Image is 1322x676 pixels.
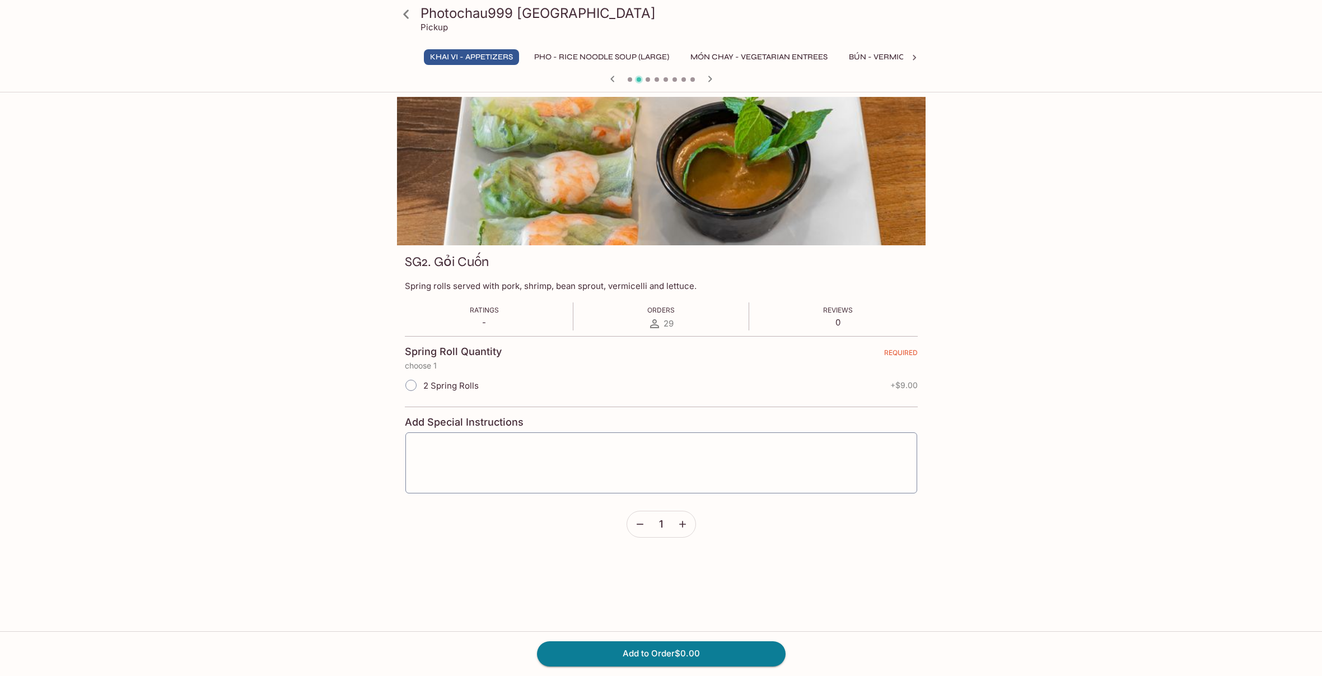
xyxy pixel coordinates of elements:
[823,317,853,328] p: 0
[843,49,967,65] button: BÚN - Vermicelli Noodles
[884,348,918,361] span: REQUIRED
[470,317,499,328] p: -
[528,49,675,65] button: Pho - Rice Noodle Soup (Large)
[405,346,502,358] h4: Spring Roll Quantity
[659,518,663,530] span: 1
[823,306,853,314] span: Reviews
[470,306,499,314] span: Ratings
[684,49,834,65] button: MÓN CHAY - Vegetarian Entrees
[424,49,519,65] button: Khai Vi - Appetizers
[664,318,674,329] span: 29
[405,281,918,291] p: Spring rolls served with pork, shrimp, bean sprout, vermicelli and lettuce.
[537,641,786,666] button: Add to Order$0.00
[405,253,489,271] h3: SG2. Gỏi Cuốn
[397,97,926,245] div: SG2. Gỏi Cuốn
[890,381,918,390] span: + $9.00
[421,22,448,32] p: Pickup
[647,306,675,314] span: Orders
[423,380,479,391] span: 2 Spring Rolls
[405,361,918,370] p: choose 1
[421,4,921,22] h3: Photochau999 [GEOGRAPHIC_DATA]
[405,416,918,428] h4: Add Special Instructions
